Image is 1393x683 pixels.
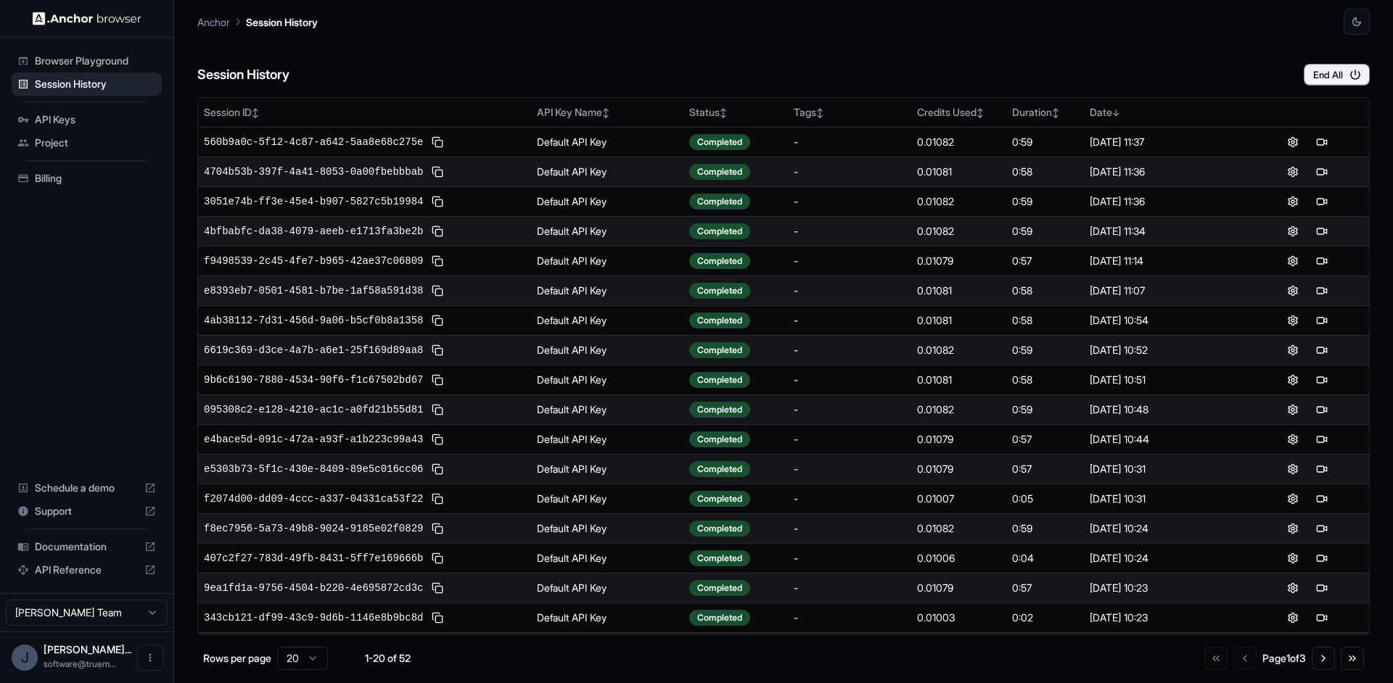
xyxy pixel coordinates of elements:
[246,15,318,30] p: Session History
[12,500,162,523] div: Support
[720,107,727,118] span: ↕
[204,610,423,625] span: 343cb121-df99-43c9-9d6b-1146e8b9bc8d
[1090,313,1240,328] div: [DATE] 10:54
[35,77,156,91] span: Session History
[794,224,905,239] div: -
[917,373,1000,387] div: 0.01081
[689,134,750,150] div: Completed
[689,491,750,507] div: Completed
[689,372,750,388] div: Completed
[204,373,423,387] span: 9b6c6190-7880-4534-90f6-f1c67502bd67
[1090,343,1240,357] div: [DATE] 10:52
[794,462,905,476] div: -
[917,224,1000,239] div: 0.01082
[794,492,905,506] div: -
[917,581,1000,595] div: 0.01079
[689,431,750,447] div: Completed
[12,645,38,671] div: J
[12,131,162,154] div: Project
[35,54,156,68] span: Browser Playground
[1090,610,1240,625] div: [DATE] 10:23
[531,394,683,424] td: Default API Key
[204,194,423,209] span: 3051e74b-ff3e-45e4-b907-5827c5b19984
[204,432,423,447] span: e4bace5d-091c-472a-a93f-a1b223c99a43
[917,402,1000,417] div: 0.01082
[917,343,1000,357] div: 0.01082
[1012,432,1077,447] div: 0:57
[12,167,162,190] div: Billing
[689,610,750,626] div: Completed
[1112,107,1119,118] span: ↓
[531,246,683,276] td: Default API Key
[204,521,423,536] span: f8ec7956-5a73-49b8-9024-9185e02f0829
[1090,135,1240,149] div: [DATE] 11:37
[794,194,905,209] div: -
[33,12,141,25] img: Anchor Logo
[35,539,139,554] span: Documentation
[1090,105,1240,120] div: Date
[35,504,139,518] span: Support
[794,135,905,149] div: -
[35,563,139,577] span: API Reference
[197,14,318,30] nav: breadcrumb
[1090,254,1240,268] div: [DATE] 11:14
[689,402,750,418] div: Completed
[689,105,782,120] div: Status
[1012,551,1077,566] div: 0:04
[1090,373,1240,387] div: [DATE] 10:51
[12,535,162,558] div: Documentation
[531,543,683,573] td: Default API Key
[204,105,525,120] div: Session ID
[1262,651,1306,666] div: Page 1 of 3
[794,402,905,417] div: -
[12,558,162,581] div: API Reference
[794,254,905,268] div: -
[531,157,683,186] td: Default API Key
[917,610,1000,625] div: 0.01003
[1012,402,1077,417] div: 0:59
[689,194,750,210] div: Completed
[794,313,905,328] div: -
[917,313,1000,328] div: 0.01081
[204,551,423,566] span: 407c2f27-783d-49fb-8431-5ff7e169666b
[689,253,750,269] div: Completed
[794,581,905,595] div: -
[252,107,259,118] span: ↕
[531,484,683,513] td: Default API Key
[12,108,162,131] div: API Keys
[917,283,1000,298] div: 0.01081
[1012,283,1077,298] div: 0:58
[44,658,116,669] span: software@truemeter.com
[204,343,423,357] span: 6619c369-d3ce-4a7b-a6e1-25f169d89aa8
[689,550,750,566] div: Completed
[12,476,162,500] div: Schedule a demo
[1012,224,1077,239] div: 0:59
[203,651,271,666] p: Rows per page
[351,651,424,666] div: 1-20 of 52
[689,312,750,328] div: Completed
[689,164,750,180] div: Completed
[917,105,1000,120] div: Credits Used
[794,551,905,566] div: -
[794,610,905,625] div: -
[1012,581,1077,595] div: 0:57
[531,365,683,394] td: Default API Key
[531,276,683,305] td: Default API Key
[917,165,1000,179] div: 0.01081
[816,107,823,118] span: ↕
[1012,343,1077,357] div: 0:59
[531,424,683,454] td: Default API Key
[1090,492,1240,506] div: [DATE] 10:31
[1090,283,1240,298] div: [DATE] 11:07
[689,283,750,299] div: Completed
[204,135,423,149] span: 560b9a0c-5f12-4c87-a642-5aa8e68c275e
[1090,581,1240,595] div: [DATE] 10:23
[35,136,156,150] span: Project
[1012,165,1077,179] div: 0:58
[689,521,750,537] div: Completed
[917,492,1000,506] div: 0.01007
[1012,254,1077,268] div: 0:57
[1012,610,1077,625] div: 0:02
[1012,313,1077,328] div: 0:58
[1012,492,1077,506] div: 0:05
